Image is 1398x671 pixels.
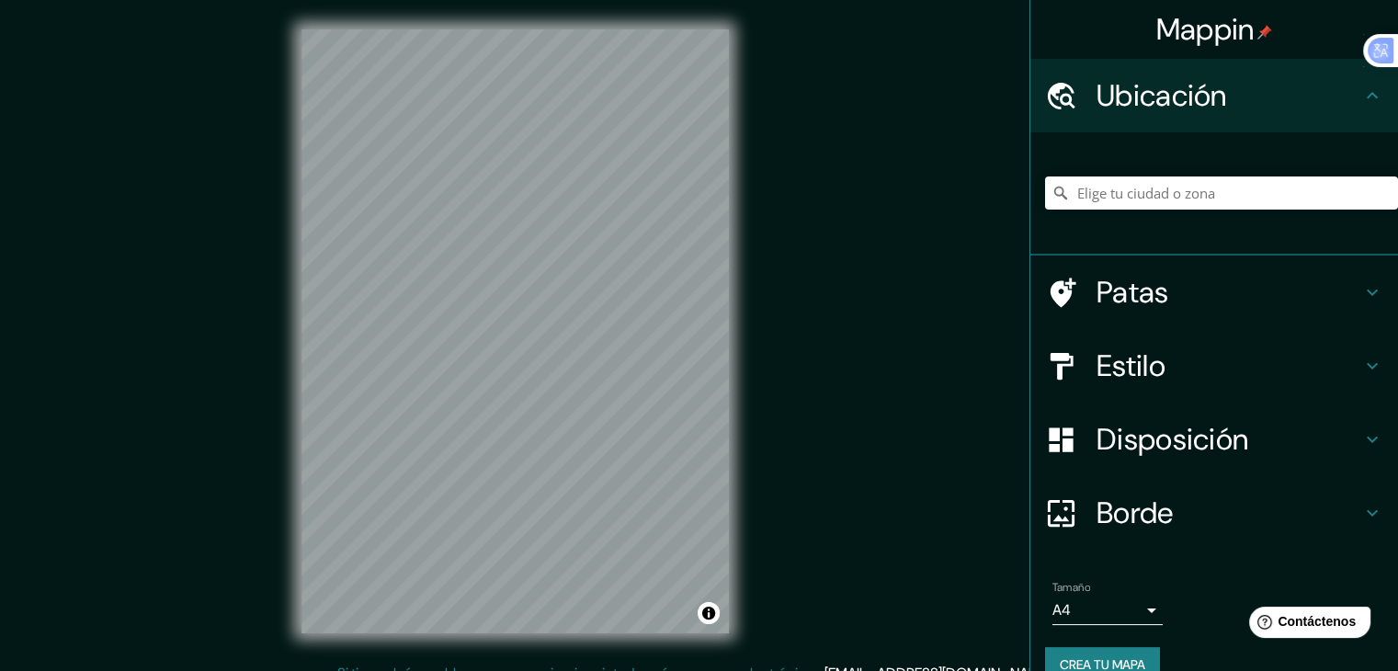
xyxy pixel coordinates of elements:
[1097,420,1248,459] font: Disposición
[698,602,720,624] button: Activar o desactivar atribución
[1052,596,1163,625] div: A4
[1097,494,1174,532] font: Borde
[1045,176,1398,210] input: Elige tu ciudad o zona
[1097,273,1169,312] font: Patas
[1030,329,1398,403] div: Estilo
[1052,600,1071,620] font: A4
[1097,347,1165,385] font: Estilo
[1030,256,1398,329] div: Patas
[1257,25,1272,40] img: pin-icon.png
[1030,59,1398,132] div: Ubicación
[1097,76,1227,115] font: Ubicación
[1052,580,1090,595] font: Tamaño
[1234,599,1378,651] iframe: Lanzador de widgets de ayuda
[1030,476,1398,550] div: Borde
[1156,10,1255,49] font: Mappin
[301,29,729,633] canvas: Mapa
[1030,403,1398,476] div: Disposición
